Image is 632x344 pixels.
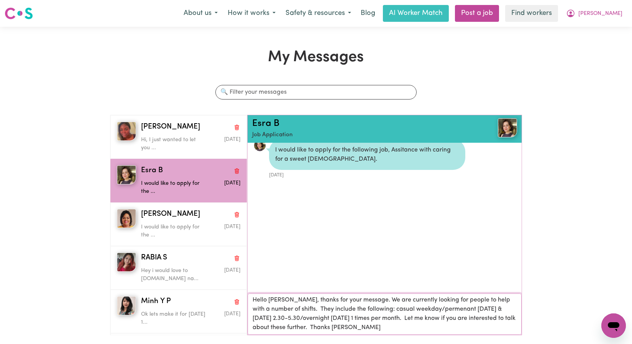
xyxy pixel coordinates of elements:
a: Esra B [252,119,279,128]
a: Careseekers logo [5,5,33,22]
p: Job Application [252,131,473,140]
img: Esra B [117,165,136,184]
a: Esra B [473,118,517,137]
a: View Esra B's profile [254,139,266,152]
button: Delete conversation [233,122,240,132]
img: Minh Y P [117,296,136,315]
span: Message sent on September 5, 2025 [224,181,240,186]
span: Esra B [141,165,163,176]
span: [PERSON_NAME] [141,122,200,133]
button: Dina G[PERSON_NAME]Delete conversationHi, I just wanted to let you ...Message sent on September 0... [110,115,247,159]
button: Esra BEsra BDelete conversationI would like to apply for the ...Message sent on September 5, 2025 [110,159,247,202]
span: Message sent on August 3, 2025 [224,224,240,229]
textarea: Hello [PERSON_NAME], thanks for your message. We are currently looking for people to help with a ... [248,293,522,335]
input: 🔍 Filter your messages [215,85,417,99]
a: Find workers [505,5,558,22]
button: Minh Y PMinh Y PDelete conversationOk lets make it for [DATE] 1...Message sent on August 3, 2025 [110,290,247,333]
span: RABIA S [141,253,167,264]
img: Careseekers logo [5,7,33,20]
button: RABIA SRABIA SDelete conversationHey i would love to [DOMAIN_NAME] na...Message sent on August 1,... [110,246,247,290]
div: [DATE] [269,170,465,179]
button: Delete conversation [233,209,240,219]
p: Hi, I just wanted to let you ... [141,136,207,152]
button: Delete conversation [233,166,240,176]
img: Ashika J [117,209,136,228]
button: My Account [561,5,627,21]
div: I would like to apply for the following job, Assitance with caring for a sweet [DEMOGRAPHIC_DATA]. [269,139,465,170]
span: Message sent on August 1, 2025 [224,268,240,273]
p: I would like to apply for the ... [141,179,207,196]
button: Delete conversation [233,297,240,307]
span: Minh Y P [141,296,171,307]
p: I would like to apply for the ... [141,223,207,240]
iframe: Button to launch messaging window [601,313,626,338]
p: Ok lets make it for [DATE] 1... [141,310,207,327]
span: [PERSON_NAME] [141,209,200,220]
h1: My Messages [110,48,522,67]
a: AI Worker Match [383,5,449,22]
button: How it works [223,5,281,21]
img: D6F5DB4BA7D79EF4669B259A12F3424D_avatar_blob [254,139,266,152]
img: View Esra B's profile [498,118,517,137]
p: Hey i would love to [DOMAIN_NAME] na... [141,267,207,283]
button: About us [179,5,223,21]
button: Safety & resources [281,5,356,21]
button: Delete conversation [233,253,240,263]
img: RABIA S [117,253,136,272]
span: Message sent on September 0, 2025 [224,137,240,142]
span: [PERSON_NAME] [578,10,622,18]
button: Ashika J[PERSON_NAME]Delete conversationI would like to apply for the ...Message sent on August 3... [110,202,247,246]
span: Message sent on August 3, 2025 [224,311,240,316]
img: Dina G [117,122,136,141]
a: Blog [356,5,380,22]
a: Post a job [455,5,499,22]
